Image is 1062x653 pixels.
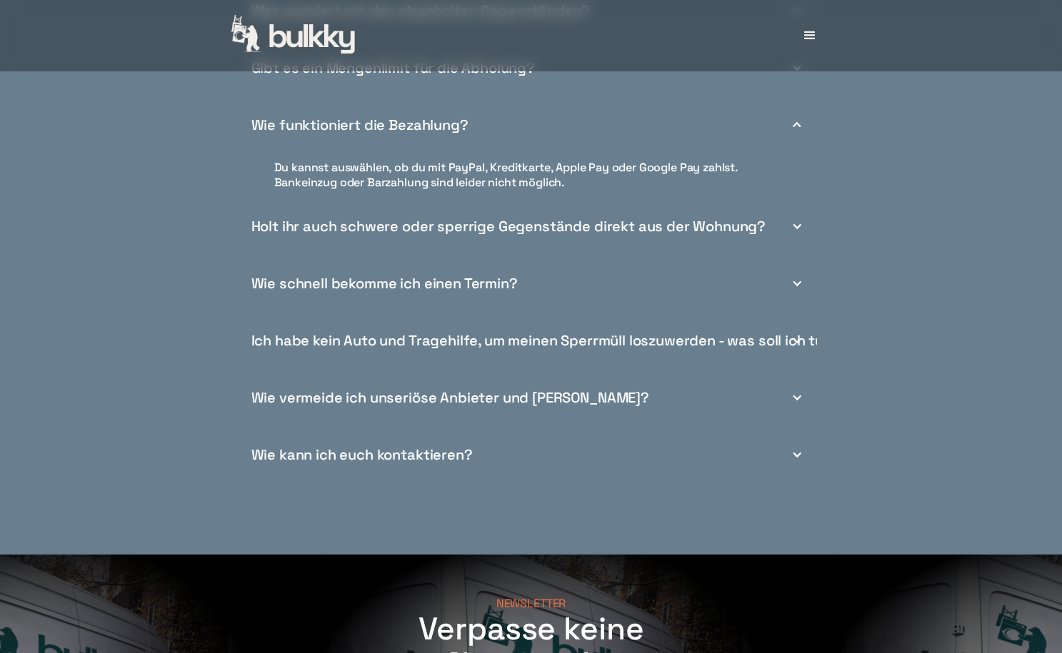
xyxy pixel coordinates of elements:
[251,447,473,462] div: Wie kann ich euch kontaktieren?
[496,597,566,612] div: NEWSLETTER
[246,255,817,312] div: Wie schnell bekomme ich einen Termin?
[251,390,649,405] div: Wie vermeide ich unseriöse Anbieter und [PERSON_NAME]?
[246,198,817,255] div: Holt ihr auch schwere oder sperrige Gegenstände direkt aus der Wohnung?
[251,333,841,348] div: Ich habe kein Auto und Tragehilfe, um meinen Sperrmüll loszuwerden - was soll ich tun?
[246,426,817,483] div: Wie kann ich euch kontaktieren?
[251,61,535,76] div: Gibt es ein Mengenlimit für die Abholung?
[246,312,817,369] div: Ich habe kein Auto und Tragehilfe, um meinen Sperrmüll loszuwerden - was soll ich tun?
[231,15,357,56] a: home
[251,118,469,133] div: Wie funktioniert die Bezahlung?
[260,153,803,198] a: Du kannst auswählen, ob du mit PayPal, Kreditkarte, Apple Pay oder Google Pay zahlst. Bankeinzug ...
[788,14,831,57] div: menu
[251,219,766,234] div: Holt ihr auch schwere oder sperrige Gegenstände direkt aus der Wohnung?
[246,96,817,153] div: Wie funktioniert die Bezahlung?
[246,153,817,198] nav: Wie funktioniert die Bezahlung?
[246,369,817,426] div: Wie vermeide ich unseriöse Anbieter und [PERSON_NAME]?
[251,276,518,291] div: Wie schnell bekomme ich einen Termin?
